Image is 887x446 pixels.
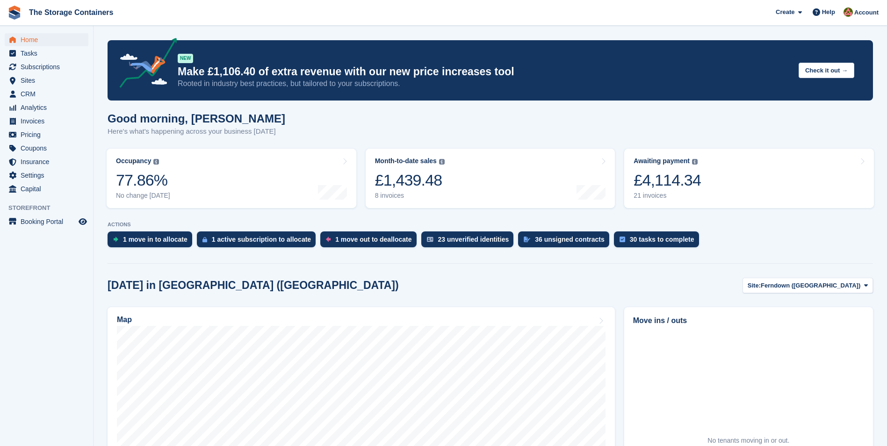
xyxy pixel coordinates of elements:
img: icon-info-grey-7440780725fd019a000dd9b08b2336e03edf1995a4989e88bcd33f0948082b44.svg [153,159,159,165]
div: 77.86% [116,171,170,190]
span: Help [822,7,835,17]
img: move_ins_to_allocate_icon-fdf77a2bb77ea45bf5b3d319d69a93e2d87916cf1d5bf7949dd705db3b84f3ca.svg [113,237,118,242]
a: The Storage Containers [25,5,117,20]
img: price-adjustments-announcement-icon-8257ccfd72463d97f412b2fc003d46551f7dbcb40ab6d574587a9cd5c0d94... [112,38,177,91]
span: Ferndown ([GEOGRAPHIC_DATA]) [761,281,860,290]
p: Rooted in industry best practices, but tailored to your subscriptions. [178,79,791,89]
img: icon-info-grey-7440780725fd019a000dd9b08b2336e03edf1995a4989e88bcd33f0948082b44.svg [439,159,445,165]
a: 30 tasks to complete [614,231,704,252]
a: Awaiting payment £4,114.34 21 invoices [624,149,874,208]
div: 23 unverified identities [438,236,509,243]
span: Site: [748,281,761,290]
a: menu [5,60,88,73]
img: Kirsty Simpson [844,7,853,17]
span: CRM [21,87,77,101]
div: No change [DATE] [116,192,170,200]
span: Create [776,7,794,17]
img: stora-icon-8386f47178a22dfd0bd8f6a31ec36ba5ce8667c1dd55bd0f319d3a0aa187defe.svg [7,6,22,20]
a: menu [5,169,88,182]
a: menu [5,74,88,87]
div: No tenants moving in or out. [707,436,789,446]
a: menu [5,87,88,101]
span: Settings [21,169,77,182]
img: contract_signature_icon-13c848040528278c33f63329250d36e43548de30e8caae1d1a13099fd9432cc5.svg [524,237,530,242]
div: £1,439.48 [375,171,445,190]
div: 1 move out to deallocate [335,236,411,243]
h1: Good morning, [PERSON_NAME] [108,112,285,125]
span: Home [21,33,77,46]
a: menu [5,115,88,128]
p: Here's what's happening across your business [DATE] [108,126,285,137]
a: Month-to-date sales £1,439.48 8 invoices [366,149,615,208]
img: move_outs_to_deallocate_icon-f764333ba52eb49d3ac5e1228854f67142a1ed5810a6f6cc68b1a99e826820c5.svg [326,237,331,242]
img: task-75834270c22a3079a89374b754ae025e5fb1db73e45f91037f5363f120a921f8.svg [620,237,625,242]
span: Invoices [21,115,77,128]
a: menu [5,182,88,195]
a: menu [5,215,88,228]
a: 1 move in to allocate [108,231,197,252]
div: £4,114.34 [634,171,701,190]
div: 1 move in to allocate [123,236,187,243]
div: NEW [178,54,193,63]
a: Preview store [77,216,88,227]
a: menu [5,142,88,155]
span: Pricing [21,128,77,141]
a: 23 unverified identities [421,231,519,252]
span: Storefront [8,203,93,213]
div: Month-to-date sales [375,157,437,165]
a: menu [5,47,88,60]
span: Account [854,8,879,17]
div: Occupancy [116,157,151,165]
div: 8 invoices [375,192,445,200]
span: Sites [21,74,77,87]
div: 21 invoices [634,192,701,200]
p: Make £1,106.40 of extra revenue with our new price increases tool [178,65,791,79]
a: menu [5,155,88,168]
p: ACTIONS [108,222,873,228]
a: 36 unsigned contracts [518,231,614,252]
div: 30 tasks to complete [630,236,694,243]
h2: Map [117,316,132,324]
a: menu [5,101,88,114]
div: 36 unsigned contracts [535,236,605,243]
span: Booking Portal [21,215,77,228]
h2: [DATE] in [GEOGRAPHIC_DATA] ([GEOGRAPHIC_DATA]) [108,279,399,292]
img: active_subscription_to_allocate_icon-d502201f5373d7db506a760aba3b589e785aa758c864c3986d89f69b8ff3... [202,237,207,243]
div: 1 active subscription to allocate [212,236,311,243]
span: Insurance [21,155,77,168]
span: Capital [21,182,77,195]
a: 1 active subscription to allocate [197,231,320,252]
button: Check it out → [799,63,854,78]
span: Coupons [21,142,77,155]
a: menu [5,128,88,141]
h2: Move ins / outs [633,315,864,326]
img: verify_identity-adf6edd0f0f0b5bbfe63781bf79b02c33cf7c696d77639b501bdc392416b5a36.svg [427,237,433,242]
span: Tasks [21,47,77,60]
a: Occupancy 77.86% No change [DATE] [107,149,356,208]
img: icon-info-grey-7440780725fd019a000dd9b08b2336e03edf1995a4989e88bcd33f0948082b44.svg [692,159,698,165]
button: Site: Ferndown ([GEOGRAPHIC_DATA]) [743,278,873,293]
span: Analytics [21,101,77,114]
div: Awaiting payment [634,157,690,165]
span: Subscriptions [21,60,77,73]
a: 1 move out to deallocate [320,231,421,252]
a: menu [5,33,88,46]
